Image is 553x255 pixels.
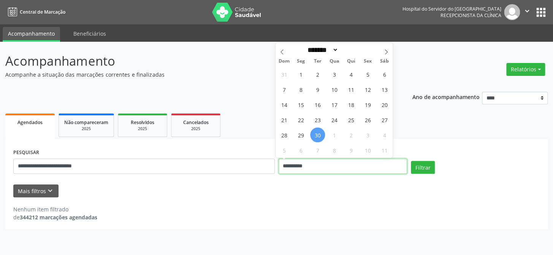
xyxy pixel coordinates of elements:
[377,82,392,97] span: Setembro 13, 2025
[5,52,385,71] p: Acompanhamento
[131,119,154,126] span: Resolvidos
[310,67,325,82] span: Setembro 2, 2025
[360,97,375,112] span: Setembro 19, 2025
[277,67,292,82] span: Agosto 31, 2025
[534,6,548,19] button: apps
[327,82,342,97] span: Setembro 10, 2025
[13,184,59,198] button: Mais filtroskeyboard_arrow_down
[327,127,342,142] span: Outubro 1, 2025
[277,143,292,157] span: Outubro 5, 2025
[64,119,108,126] span: Não compareceram
[64,126,108,132] div: 2025
[310,112,325,127] span: Setembro 23, 2025
[5,71,385,79] p: Acompanhe a situação das marcações correntes e finalizadas
[5,6,65,18] a: Central de Marcação
[377,97,392,112] span: Setembro 20, 2025
[402,6,501,12] div: Hospital do Servidor do [GEOGRAPHIC_DATA]
[411,161,435,174] button: Filtrar
[310,82,325,97] span: Setembro 9, 2025
[46,187,54,195] i: keyboard_arrow_down
[13,205,97,213] div: Nenhum item filtrado
[342,59,359,64] span: Qui
[377,127,392,142] span: Outubro 4, 2025
[344,143,358,157] span: Outubro 9, 2025
[360,127,375,142] span: Outubro 3, 2025
[293,112,308,127] span: Setembro 22, 2025
[310,143,325,157] span: Outubro 7, 2025
[177,126,215,132] div: 2025
[344,97,358,112] span: Setembro 18, 2025
[277,127,292,142] span: Setembro 28, 2025
[326,59,342,64] span: Qua
[412,92,479,101] p: Ano de acompanhamento
[360,67,375,82] span: Setembro 5, 2025
[520,4,534,20] button: 
[523,7,531,15] i: 
[293,97,308,112] span: Setembro 15, 2025
[20,9,65,15] span: Central de Marcação
[338,46,363,54] input: Year
[360,143,375,157] span: Outubro 10, 2025
[310,97,325,112] span: Setembro 16, 2025
[377,67,392,82] span: Setembro 6, 2025
[504,4,520,20] img: img
[309,59,326,64] span: Ter
[293,127,308,142] span: Setembro 29, 2025
[506,63,545,76] button: Relatórios
[344,112,358,127] span: Setembro 25, 2025
[124,126,162,132] div: 2025
[360,82,375,97] span: Setembro 12, 2025
[277,82,292,97] span: Setembro 7, 2025
[292,59,309,64] span: Seg
[293,143,308,157] span: Outubro 6, 2025
[13,213,97,221] div: de
[377,143,392,157] span: Outubro 11, 2025
[68,27,111,40] a: Beneficiários
[377,112,392,127] span: Setembro 27, 2025
[293,67,308,82] span: Setembro 1, 2025
[327,97,342,112] span: Setembro 17, 2025
[305,46,339,54] select: Month
[310,127,325,142] span: Setembro 30, 2025
[376,59,393,64] span: Sáb
[359,59,376,64] span: Sex
[327,112,342,127] span: Setembro 24, 2025
[17,119,43,126] span: Agendados
[183,119,209,126] span: Cancelados
[277,112,292,127] span: Setembro 21, 2025
[293,82,308,97] span: Setembro 8, 2025
[327,143,342,157] span: Outubro 8, 2025
[13,147,39,159] label: PESQUISAR
[276,59,292,64] span: Dom
[3,27,60,42] a: Acompanhamento
[277,97,292,112] span: Setembro 14, 2025
[360,112,375,127] span: Setembro 26, 2025
[440,12,501,19] span: Recepcionista da clínica
[344,127,358,142] span: Outubro 2, 2025
[344,67,358,82] span: Setembro 4, 2025
[20,214,97,221] strong: 344212 marcações agendadas
[344,82,358,97] span: Setembro 11, 2025
[327,67,342,82] span: Setembro 3, 2025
